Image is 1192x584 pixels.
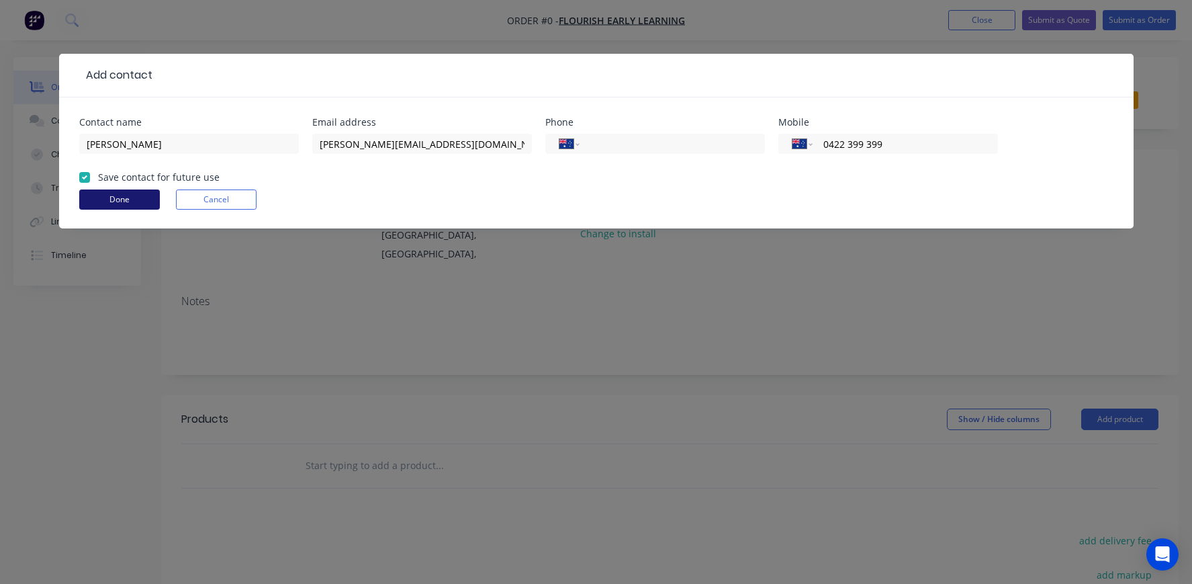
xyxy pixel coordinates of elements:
div: Mobile [778,118,998,127]
div: Add contact [79,67,152,83]
div: Phone [545,118,765,127]
button: Done [79,190,160,210]
div: Contact name [79,118,299,127]
button: Cancel [176,190,257,210]
div: Email address [312,118,532,127]
label: Save contact for future use [98,170,220,184]
div: Open Intercom Messenger [1146,538,1179,571]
